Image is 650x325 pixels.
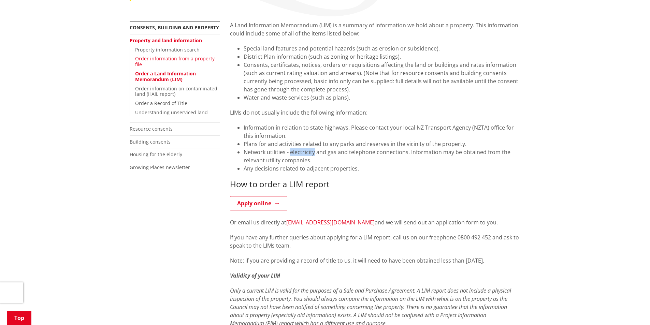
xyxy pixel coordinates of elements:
a: Apply online [230,196,287,210]
a: [EMAIL_ADDRESS][DOMAIN_NAME] [286,219,375,226]
a: Growing Places newsletter [130,164,190,171]
a: Order a Record of Title [135,100,187,106]
em: Validity of your LIM [230,272,280,279]
a: Understanding unserviced land [135,109,208,116]
a: Property information search [135,46,200,53]
p: Or email us directly at and we will send out an application form to you. [230,218,521,226]
li: Information in relation to state highways. Please contact your local NZ Transport Agency (NZTA) o... [244,123,521,140]
li: Any decisions related to adjacent properties. [244,164,521,173]
li: Special land features and potential hazards (such as erosion or subsidence). [244,44,521,53]
li: Plans for and activities related to any parks and reserves in the vicinity of the property. [244,140,521,148]
p: LIMs do not usually include the following information: [230,108,521,117]
a: Building consents [130,138,171,145]
iframe: Messenger Launcher [619,296,643,321]
a: Order a Land Information Memorandum (LIM) [135,70,196,83]
p: If you have any further queries about applying for a LIM report, call us on our freephone 0800 49... [230,233,521,250]
a: Resource consents [130,125,173,132]
a: Consents, building and property [130,24,219,31]
p: Note: if you are providing a record of title to us, it will need to have been obtained less than ... [230,256,521,265]
p: A Land Information Memorandum (LIM) is a summary of information we hold about a property. This in... [230,21,521,38]
a: Housing for the elderly [130,151,182,158]
a: Property and land information [130,37,202,44]
li: District Plan information (such as zoning or heritage listings). [244,53,521,61]
li: Consents, certificates, notices, orders or requisitions affecting the land or buildings and rates... [244,61,521,93]
a: Order information from a property file [135,55,215,68]
h3: How to order a LIM report [230,179,521,189]
a: Top [7,311,31,325]
li: Network utilities - electricity and gas and telephone connections. Information may be obtained fr... [244,148,521,164]
a: Order information on contaminated land (HAIL report) [135,85,217,98]
li: Water and waste services (such as plans). [244,93,521,102]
